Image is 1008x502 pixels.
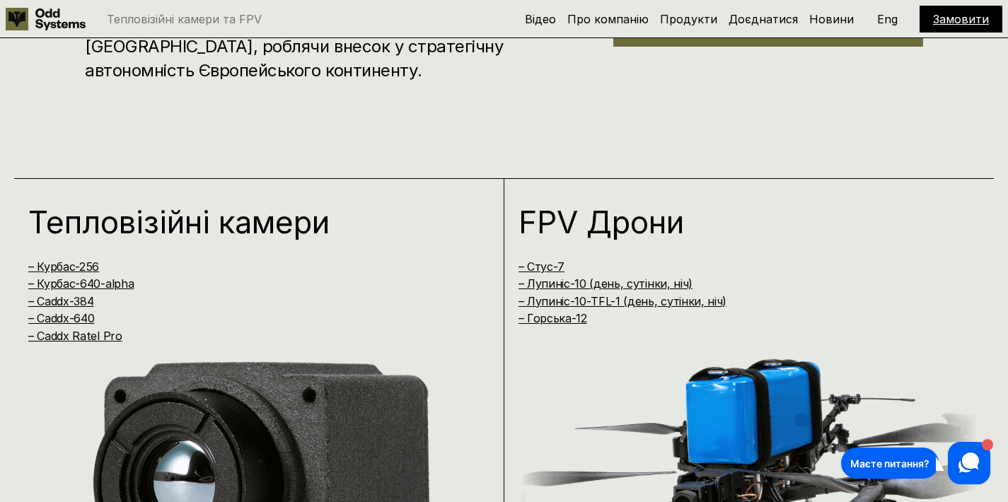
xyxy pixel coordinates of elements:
a: – Caddx-640 [28,311,94,325]
a: Відео [525,12,556,26]
a: – Горська-12 [519,311,587,325]
p: Тепловізійні камери та FPV [107,13,262,25]
a: – Лупиніс-10-TFL-1 (день, сутінки, ніч) [519,294,727,308]
h1: Тепловізійні камери [28,206,462,238]
a: – Стус-7 [519,259,564,274]
a: – Лупиніс-10 (день, сутінки, ніч) [519,276,693,291]
h1: FPV Дрони [519,206,952,238]
a: Про компанію [567,12,649,26]
a: Продукти [660,12,717,26]
a: – Caddx Ratel Pro [28,329,122,343]
p: Eng [877,13,898,25]
a: – Курбас-256 [28,259,99,274]
a: – Курбас-640-alpha [28,276,134,291]
a: Новини [809,12,854,26]
a: Замовити [933,12,989,26]
iframe: HelpCrunch [838,438,994,488]
a: – Caddx-384 [28,294,93,308]
a: Доєднатися [729,12,798,26]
